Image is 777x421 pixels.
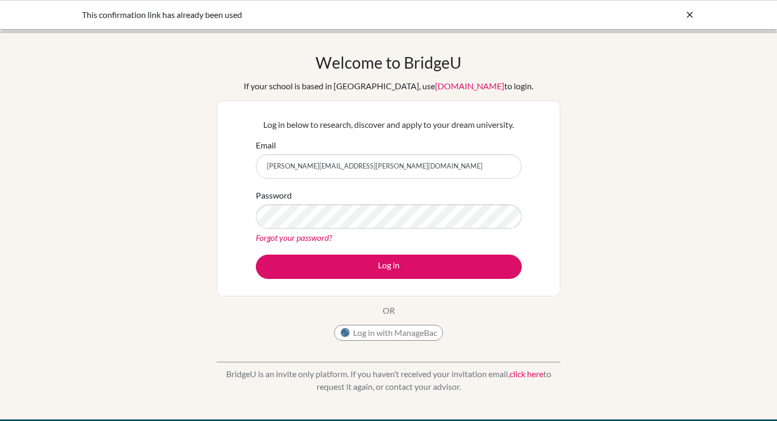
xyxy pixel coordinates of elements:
label: Email [256,139,276,152]
div: This confirmation link has already been used [82,8,536,21]
button: Log in [256,255,522,279]
h1: Welcome to BridgeU [316,53,461,72]
div: If your school is based in [GEOGRAPHIC_DATA], use to login. [244,80,533,92]
p: OR [383,304,395,317]
a: click here [510,369,543,379]
p: Log in below to research, discover and apply to your dream university. [256,118,522,131]
p: BridgeU is an invite only platform. If you haven’t received your invitation email, to request it ... [217,368,560,393]
label: Password [256,189,292,202]
a: Forgot your password? [256,232,332,242]
button: Log in with ManageBac [334,325,443,341]
a: [DOMAIN_NAME] [435,81,504,91]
